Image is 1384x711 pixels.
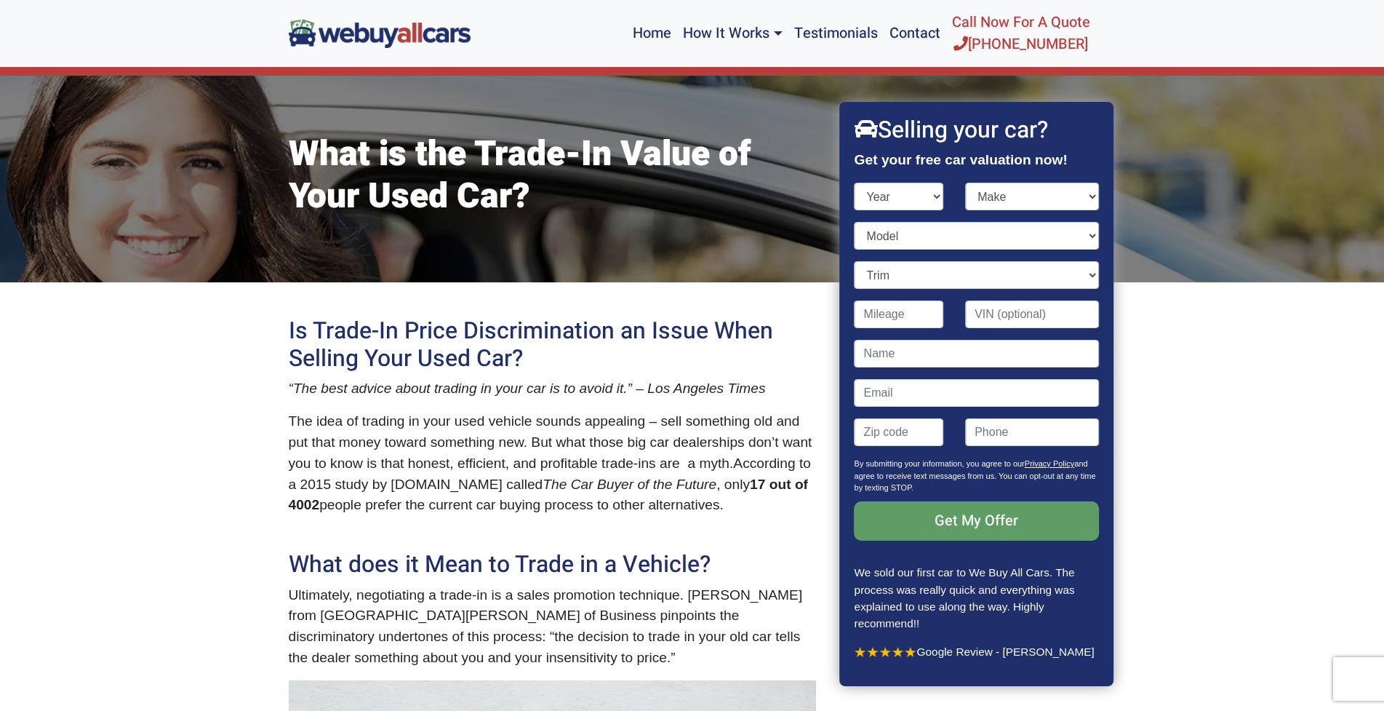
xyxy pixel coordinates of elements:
span: e best advice about trading in your car is to avoid it.” – Los Angeles Times [309,381,765,396]
input: Mileage [855,301,944,328]
a: Testimonials [788,6,884,61]
input: Email [855,379,1099,407]
input: Phone [965,418,1099,446]
p: By submitting your information, you agree to our and agree to receive text messages from us. You ... [855,458,1099,501]
span: Ultimately, negotiating a trade-in is a sales promotion technique. [PERSON_NAME] from [GEOGRAPHIC... [289,587,803,665]
h2: What does it Mean to Trade in a Vehicle? [289,551,820,579]
h1: What is the Trade-In Value of Your Used Car? [289,134,820,218]
a: Home [627,6,677,61]
p: We sold our first car to We Buy All Cars. The process was really quick and everything was explain... [855,564,1099,631]
input: Get My Offer [855,501,1099,541]
span: “Th [289,381,310,396]
a: Contact [884,6,946,61]
a: Privacy Policy [1025,459,1074,468]
span: According to a 2015 study by [DOMAIN_NAME] called [289,456,812,492]
a: Call Now For A Quote[PHONE_NUMBER] [946,6,1096,61]
form: Contact form [855,183,1099,564]
img: We Buy All Cars in NJ logo [289,19,471,47]
input: Name [855,340,1099,368]
span: people prefer the current car buying process to other alternatives. [319,497,724,512]
input: Zip code [855,418,944,446]
span: The idea of trading in your used vehicle sounds appealing – sell something old and put that money... [289,413,812,471]
p: Google Review - [PERSON_NAME] [855,643,1099,660]
a: How It Works [677,6,788,61]
span: , only [716,477,750,492]
h2: Selling your car? [855,116,1099,144]
strong: Get your free car valuation now! [855,152,1068,167]
span: The Car Buyer of the Future [543,477,716,492]
input: VIN (optional) [965,301,1099,328]
h2: Is Trade-In Price Discrimination an Issue When Selling Your Used Car? [289,317,820,373]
